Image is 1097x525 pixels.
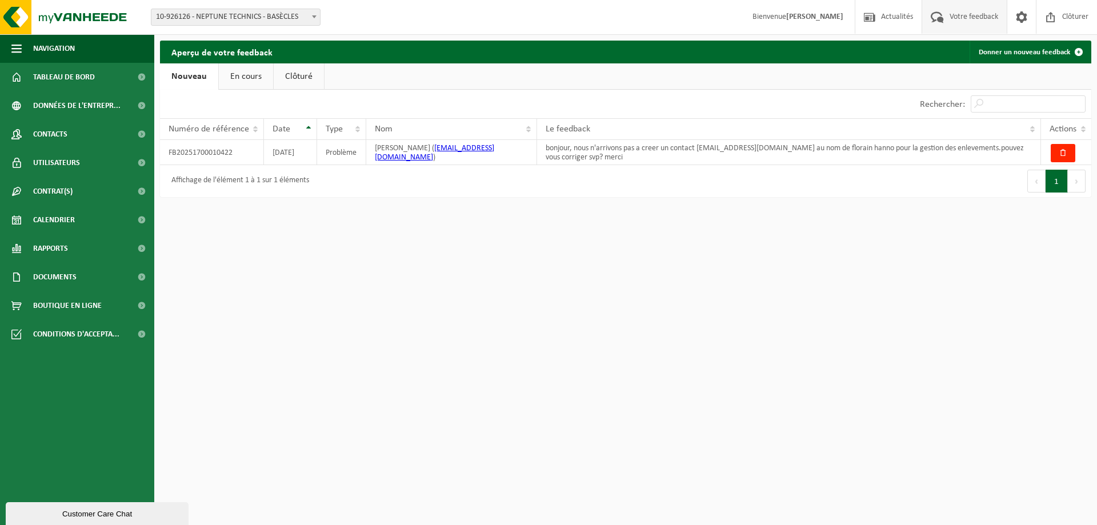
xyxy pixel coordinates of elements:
[1046,170,1068,193] button: 1
[1050,125,1076,134] span: Actions
[219,63,273,90] a: En cours
[166,171,309,191] div: Affichage de l'élément 1 à 1 sur 1 éléments
[786,13,843,21] strong: [PERSON_NAME]
[33,63,95,91] span: Tableau de bord
[375,125,393,134] span: Nom
[317,140,366,165] td: Problème
[274,63,324,90] a: Clôturé
[160,63,218,90] a: Nouveau
[1068,170,1086,193] button: Next
[326,125,343,134] span: Type
[33,320,119,348] span: Conditions d'accepta...
[33,177,73,206] span: Contrat(s)
[33,206,75,234] span: Calendrier
[920,100,965,109] label: Rechercher:
[160,41,284,63] h2: Aperçu de votre feedback
[537,140,1041,165] td: bonjour, nous n'arrivons pas a creer un contact [EMAIL_ADDRESS][DOMAIN_NAME] au nom de florain ha...
[169,125,249,134] span: Numéro de référence
[1027,170,1046,193] button: Previous
[151,9,321,26] span: 10-926126 - NEPTUNE TECHNICS - BASÈCLES
[546,125,590,134] span: Le feedback
[33,149,80,177] span: Utilisateurs
[970,41,1090,63] a: Donner un nouveau feedback
[264,140,317,165] td: [DATE]
[33,91,121,120] span: Données de l'entrepr...
[366,140,537,165] td: [PERSON_NAME] ( )
[33,263,77,291] span: Documents
[6,500,191,525] iframe: chat widget
[33,120,67,149] span: Contacts
[33,291,102,320] span: Boutique en ligne
[273,125,290,134] span: Date
[33,234,68,263] span: Rapports
[33,34,75,63] span: Navigation
[160,140,264,165] td: FB20251700010422
[375,144,494,162] a: [EMAIL_ADDRESS][DOMAIN_NAME]
[151,9,320,25] span: 10-926126 - NEPTUNE TECHNICS - BASÈCLES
